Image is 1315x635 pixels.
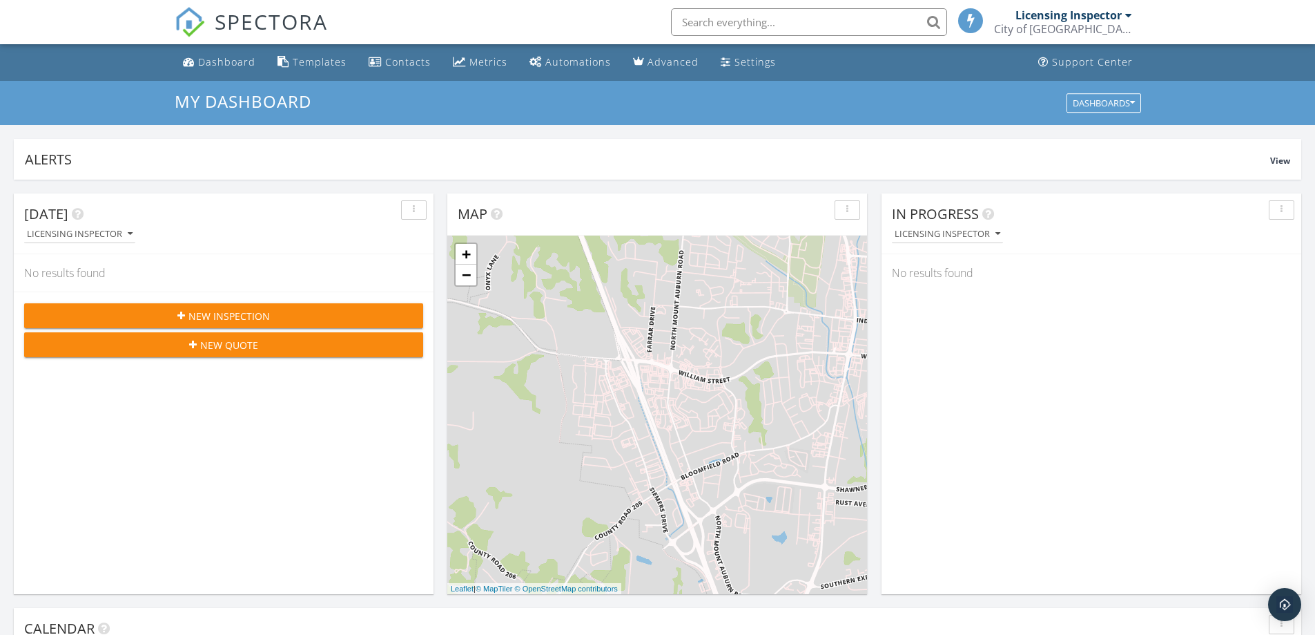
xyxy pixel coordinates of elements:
[385,55,431,68] div: Contacts
[524,50,616,75] a: Automations (Basic)
[647,55,699,68] div: Advanced
[24,332,423,357] button: New Quote
[1052,55,1133,68] div: Support Center
[881,254,1301,292] div: No results found
[715,50,781,75] a: Settings
[24,303,423,328] button: New Inspection
[175,7,205,37] img: The Best Home Inspection Software - Spectora
[458,205,487,223] span: Map
[1270,155,1290,167] span: View
[14,254,434,292] div: No results found
[892,225,1003,244] button: Licensing Inspector
[272,50,352,75] a: Templates
[1033,50,1138,75] a: Support Center
[27,229,133,239] div: Licensing Inspector
[451,585,474,593] a: Leaflet
[447,583,621,595] div: |
[1015,8,1122,22] div: Licensing Inspector
[215,7,328,36] span: SPECTORA
[994,22,1132,36] div: City of Cape Girardeau
[734,55,776,68] div: Settings
[1066,93,1141,113] button: Dashboards
[25,150,1270,169] div: Alerts
[24,205,68,223] span: [DATE]
[363,50,436,75] a: Contacts
[200,338,258,352] span: New Quote
[671,8,947,36] input: Search everything...
[476,585,513,593] a: © MapTiler
[456,244,476,265] a: Zoom in
[198,55,255,68] div: Dashboard
[175,19,328,48] a: SPECTORA
[188,309,270,323] span: New Inspection
[895,229,1000,239] div: Licensing Inspector
[545,55,611,68] div: Automations
[293,55,347,68] div: Templates
[515,585,618,593] a: © OpenStreetMap contributors
[177,50,261,75] a: Dashboard
[175,90,311,113] span: My Dashboard
[24,225,135,244] button: Licensing Inspector
[447,50,513,75] a: Metrics
[1268,588,1301,621] div: Open Intercom Messenger
[1073,98,1135,108] div: Dashboards
[892,205,979,223] span: In Progress
[456,265,476,285] a: Zoom out
[469,55,507,68] div: Metrics
[627,50,704,75] a: Advanced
